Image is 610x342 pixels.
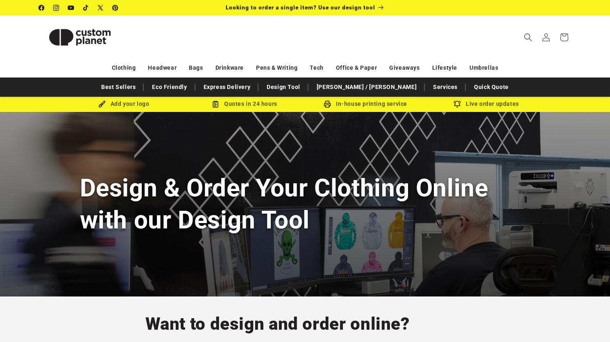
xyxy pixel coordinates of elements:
a: Quick Quote [470,80,513,94]
a: Eco Friendly [148,80,191,94]
a: Lifestyle [432,61,457,75]
div: Live order updates [426,99,547,109]
a: Giveaways [389,61,420,75]
summary: Search [519,28,537,46]
h1: Design & Order Your Clothing Online with our Design Tool [80,172,531,235]
img: Order updates [454,100,461,108]
div: Quotes in 24 hours [184,99,305,109]
div: Add your logo [63,99,184,109]
span: Looking to order a single item? Use our design tool [226,4,375,11]
a: Custom Planet [36,16,124,59]
a: [PERSON_NAME] / [PERSON_NAME] [313,80,421,94]
a: Umbrellas [469,61,498,75]
a: Clothing [112,61,136,75]
a: Tech [310,61,323,75]
img: Order Updates Icon [212,100,219,108]
a: Office & Paper [336,61,377,75]
a: Express Delivery [200,80,255,94]
a: Bags [189,61,203,75]
a: Services [429,80,462,94]
div: In-house printing service [305,99,426,109]
a: Headwear [148,61,177,75]
h2: Want to design and order online? [145,313,465,335]
img: Brush Icon [98,100,106,108]
a: Pens & Writing [256,61,297,75]
a: Best Sellers [97,80,140,94]
a: Drinkware [215,61,244,75]
img: In-house printing [324,100,331,108]
img: Custom Planet [39,19,121,56]
a: Design Tool [263,80,304,94]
